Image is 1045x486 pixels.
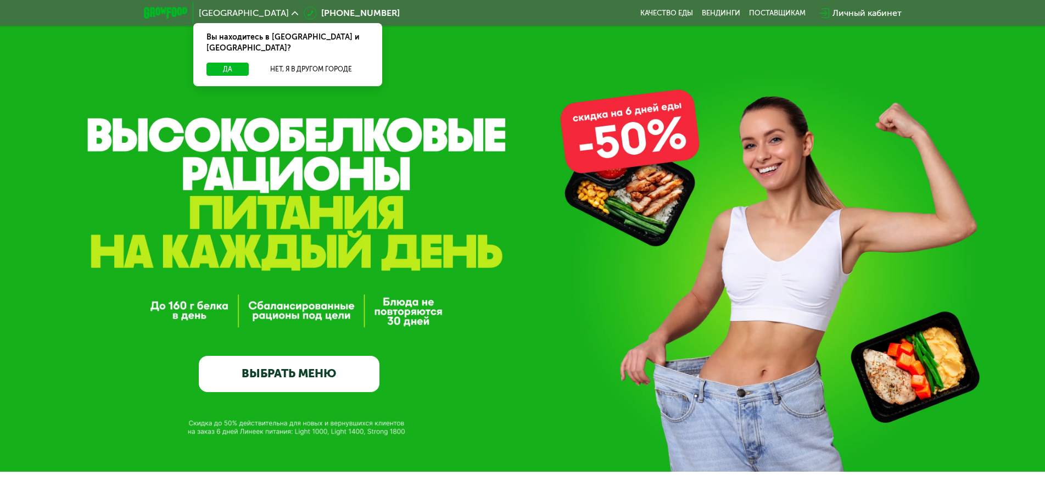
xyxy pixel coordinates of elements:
[199,9,289,18] span: [GEOGRAPHIC_DATA]
[199,356,379,392] a: ВЫБРАТЬ МЕНЮ
[702,9,740,18] a: Вендинги
[832,7,902,20] div: Личный кабинет
[304,7,400,20] a: [PHONE_NUMBER]
[193,23,382,63] div: Вы находитесь в [GEOGRAPHIC_DATA] и [GEOGRAPHIC_DATA]?
[640,9,693,18] a: Качество еды
[749,9,806,18] div: поставщикам
[206,63,249,76] button: Да
[253,63,369,76] button: Нет, я в другом городе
